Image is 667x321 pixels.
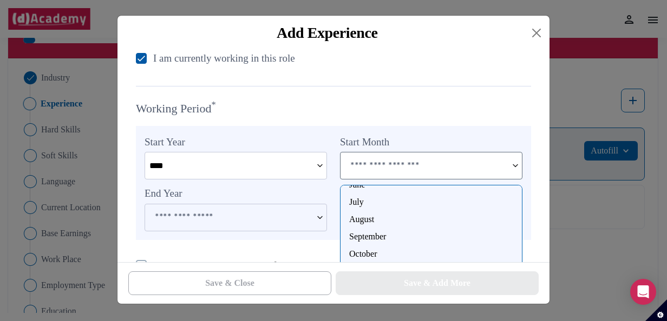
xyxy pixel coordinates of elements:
[645,299,667,321] button: Set cookie preferences
[126,24,528,42] div: Add Experience
[136,53,147,64] img: check
[630,279,656,305] div: Open Intercom Messenger
[528,24,545,42] button: Close
[153,259,442,272] p: End current position as of now - at Fortrea Development Ltd
[128,271,331,295] button: Save & Close
[205,277,254,290] div: Save & Close
[349,196,513,209] div: July
[313,204,326,231] img: ...
[136,99,531,117] label: Working Period
[349,248,513,260] div: October
[349,230,513,243] div: September
[336,271,539,295] button: Save & Add More
[340,186,522,202] label: End Month
[404,277,470,290] div: Save & Add More
[349,213,513,226] div: August
[340,135,522,150] label: Start Month
[153,51,295,66] div: I am currently working in this role
[145,135,327,150] label: Start Year
[136,260,147,271] img: uncheck
[313,152,326,179] img: ...
[509,152,522,179] img: ...
[145,186,327,202] label: End Year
